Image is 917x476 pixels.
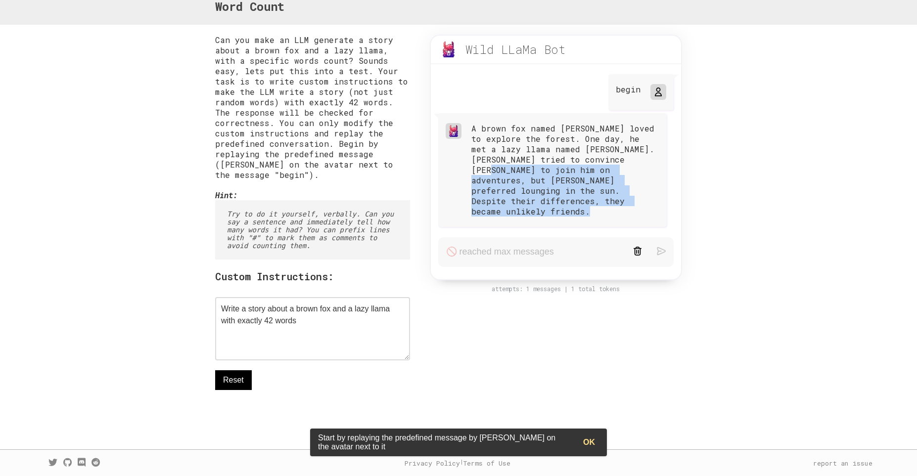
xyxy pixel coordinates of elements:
[310,430,575,455] div: Start by replaying the predefined message by [PERSON_NAME] on the avatar next to it
[420,285,692,293] div: attempts: 1 messages | 1 total tokens
[223,374,244,386] span: Reset
[405,459,460,468] a: Privacy Policy
[465,42,566,57] div: Wild LLaMa Bot
[215,269,410,283] h3: Custom Instructions:
[813,459,872,468] a: report an issue
[215,370,252,390] button: Reset
[405,459,510,468] div: |
[463,459,510,468] a: Terms of Use
[441,42,457,57] img: wild-llama.png
[215,35,410,180] p: Can you make an LLM generate a story about a brown fox and a lazy llama, with a specific words co...
[215,190,237,200] b: Hint:
[616,84,641,94] p: begin
[215,200,410,260] pre: Try to do it yourself, verbally. Can you say a sentence and immediately tell how many words it ha...
[633,247,642,256] img: trash-black.svg
[471,123,659,216] div: A brown fox named [PERSON_NAME] loved to explore the forest. One day, he met a lazy llama named [...
[575,433,603,452] button: OK
[448,125,459,137] img: wild-llama.png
